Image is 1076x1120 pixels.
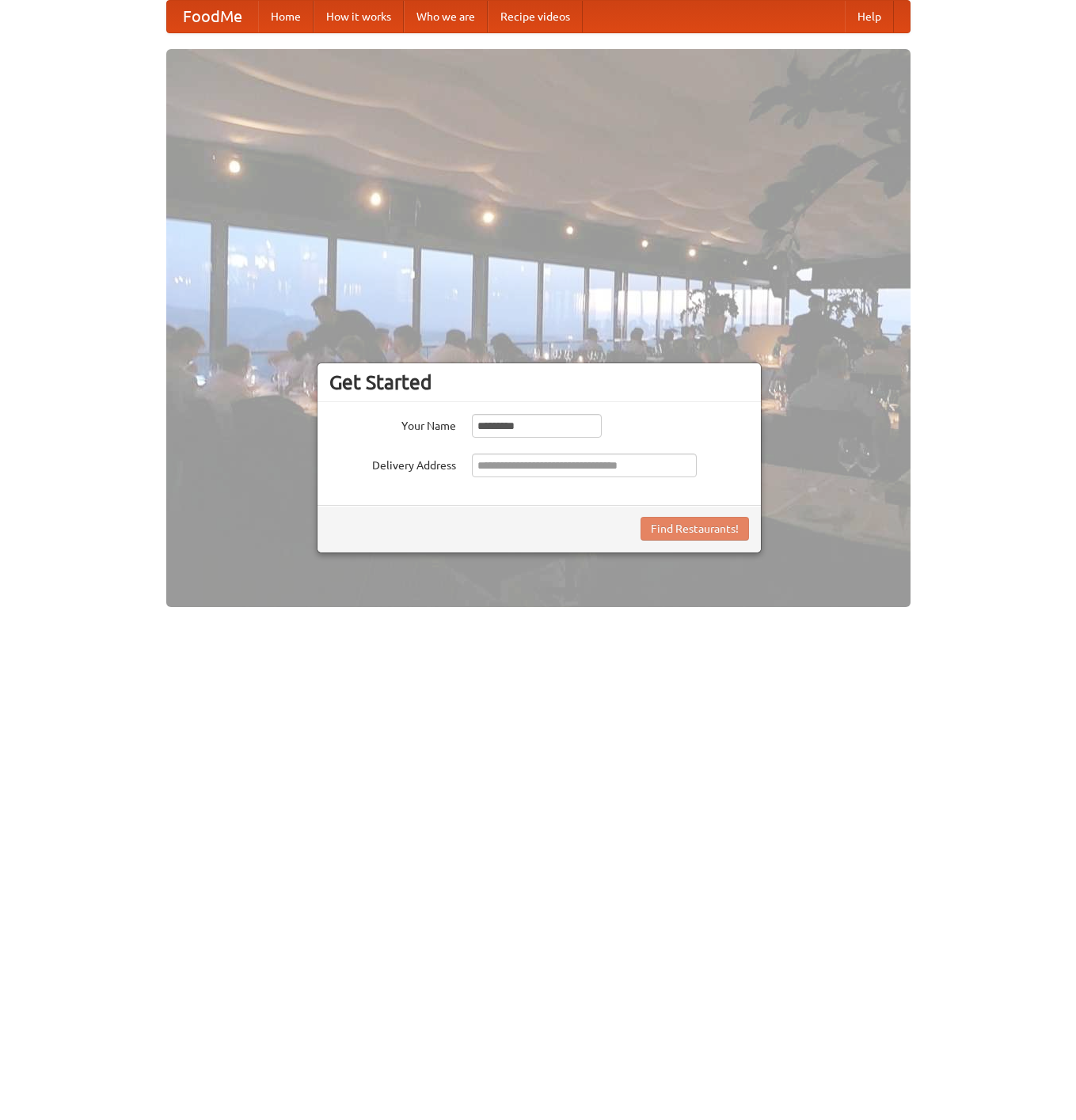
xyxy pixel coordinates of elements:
[845,1,894,32] a: Help
[641,517,749,541] button: Find Restaurants!
[314,1,404,32] a: How it works
[329,414,456,434] label: Your Name
[258,1,314,32] a: Home
[329,370,749,394] h3: Get Started
[488,1,583,32] a: Recipe videos
[167,1,258,32] a: FoodMe
[404,1,488,32] a: Who we are
[329,454,456,473] label: Delivery Address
